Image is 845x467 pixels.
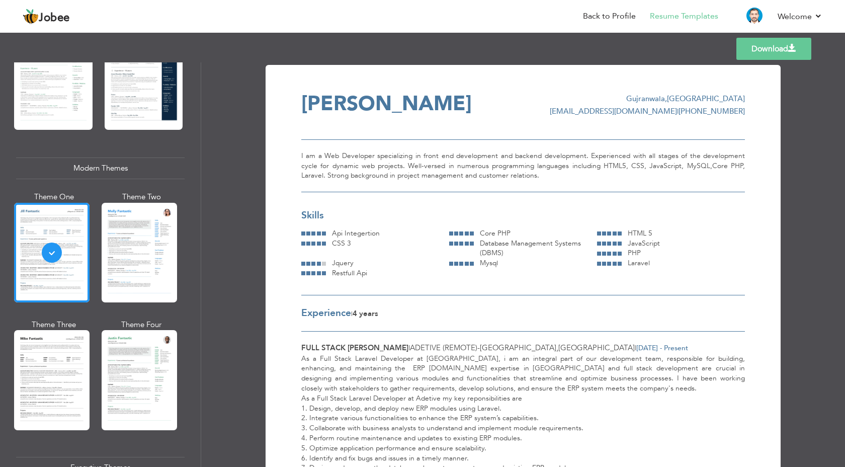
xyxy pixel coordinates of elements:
div: Theme Three [16,320,92,330]
span: | [351,309,353,319]
span: Adetive (Remote) [410,343,477,353]
a: Back to Profile [583,11,636,22]
div: Skills [301,209,745,222]
span: 4 Years [353,308,378,319]
a: Resume Templates [650,11,718,22]
span: Laravel [628,258,650,268]
span: HTML 5 [628,228,652,238]
img: Profile Img [746,8,763,24]
a: Welcome [778,11,822,23]
span: Jobee [39,13,70,24]
span: JavaScript [628,239,660,248]
div: Theme Two [104,192,179,202]
span: Core PHP [480,228,511,238]
span: [PHONE_NUMBER] [679,106,745,116]
span: Mysql [480,258,498,268]
span: Experience [301,306,351,320]
span: - [477,343,480,353]
span: [PERSON_NAME] [301,90,472,118]
span: Full stack [PERSON_NAME] [301,343,408,353]
span: CSS 3 [332,239,351,248]
div: I am a Web Developer specializing in front end development and backend development. Experienced w... [301,139,745,192]
span: [GEOGRAPHIC_DATA] [558,343,635,353]
a: Jobee [23,9,70,25]
span: [EMAIL_ADDRESS][DOMAIN_NAME] [550,106,677,116]
span: Api Integertion [332,228,380,238]
span: Database Management Systems (DBMS) [480,239,581,258]
span: Gujranwala [GEOGRAPHIC_DATA] [626,94,745,104]
span: , [665,94,667,104]
span: Restfull Api [332,268,367,278]
span: [DATE] - Present [636,343,688,353]
img: jobee.io [23,9,39,25]
a: Download [736,38,811,60]
div: Modern Themes [16,158,185,179]
span: | [635,343,636,353]
div: Theme One [16,192,92,202]
span: PHP [628,248,641,258]
div: Theme Four [104,320,179,330]
span: [GEOGRAPHIC_DATA] [480,343,556,353]
span: | [677,106,679,116]
span: Jquery [332,258,354,268]
span: , [556,343,558,353]
span: | [408,343,410,353]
